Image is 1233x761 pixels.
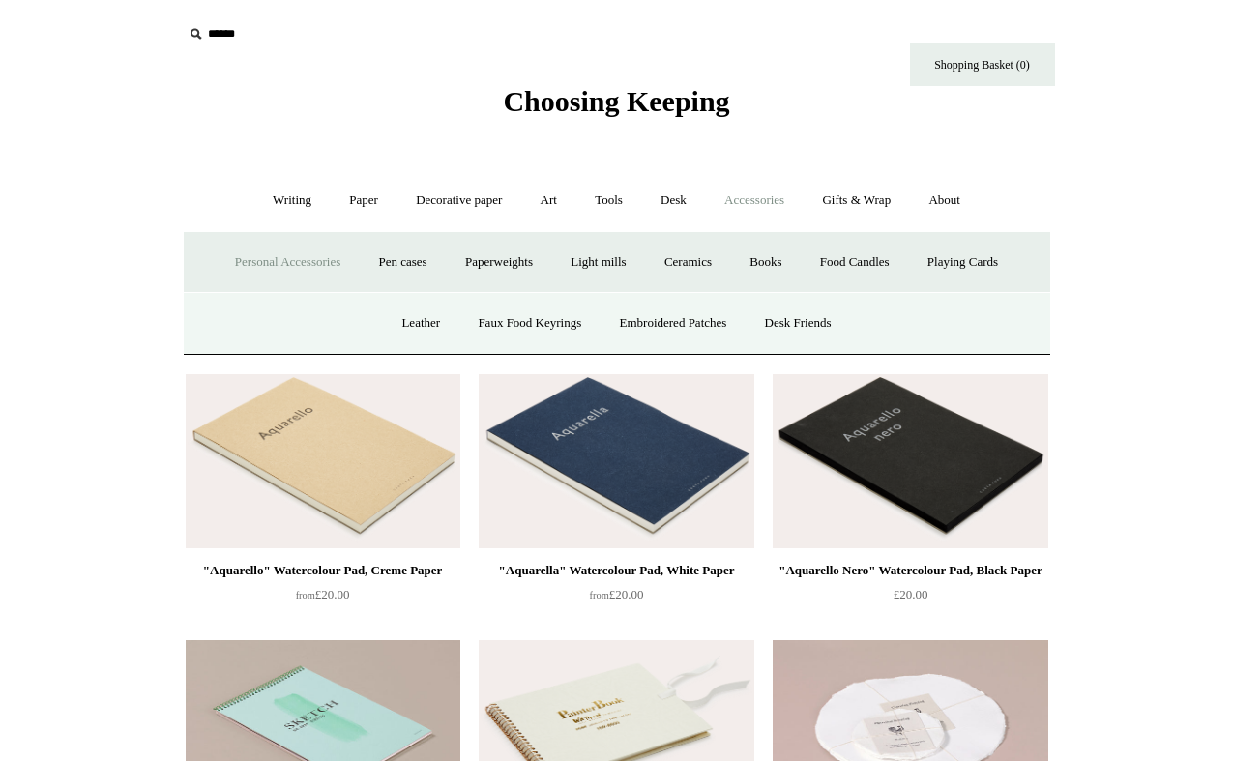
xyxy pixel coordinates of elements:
[707,175,802,226] a: Accessories
[484,559,749,582] div: "Aquarella" Watercolour Pad, White Paper
[643,175,704,226] a: Desk
[647,237,729,288] a: Ceramics
[448,237,550,288] a: Paperweights
[191,559,455,582] div: "Aquarello" Watercolour Pad, Creme Paper
[479,559,753,638] a: "Aquarella" Watercolour Pad, White Paper from£20.00
[910,237,1015,288] a: Playing Cards
[805,175,908,226] a: Gifts & Wrap
[773,374,1047,548] a: "Aquarello Nero" Watercolour Pad, Black Paper "Aquarello Nero" Watercolour Pad, Black Paper
[503,85,729,117] span: Choosing Keeping
[773,374,1047,548] img: "Aquarello Nero" Watercolour Pad, Black Paper
[460,298,599,349] a: Faux Food Keyrings
[553,237,643,288] a: Light mills
[398,175,519,226] a: Decorative paper
[332,175,396,226] a: Paper
[602,298,745,349] a: Embroidered Patches
[773,559,1047,638] a: "Aquarello Nero" Watercolour Pad, Black Paper £20.00
[748,298,849,349] a: Desk Friends
[590,590,609,600] span: from
[296,590,315,600] span: from
[503,101,729,114] a: Choosing Keeping
[479,374,753,548] img: "Aquarella" Watercolour Pad, White Paper
[778,559,1042,582] div: "Aquarello Nero" Watercolour Pad, Black Paper
[523,175,574,226] a: Art
[255,175,329,226] a: Writing
[732,237,799,288] a: Books
[479,374,753,548] a: "Aquarella" Watercolour Pad, White Paper "Aquarella" Watercolour Pad, White Paper
[361,237,444,288] a: Pen cases
[894,587,928,601] span: £20.00
[803,237,907,288] a: Food Candles
[186,374,460,548] img: "Aquarello" Watercolour Pad, Creme Paper
[590,587,644,601] span: £20.00
[577,175,640,226] a: Tools
[186,559,460,638] a: "Aquarello" Watercolour Pad, Creme Paper from£20.00
[384,298,457,349] a: Leather
[910,43,1055,86] a: Shopping Basket (0)
[296,587,350,601] span: £20.00
[911,175,978,226] a: About
[218,237,358,288] a: Personal Accessories
[186,374,460,548] a: "Aquarello" Watercolour Pad, Creme Paper "Aquarello" Watercolour Pad, Creme Paper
